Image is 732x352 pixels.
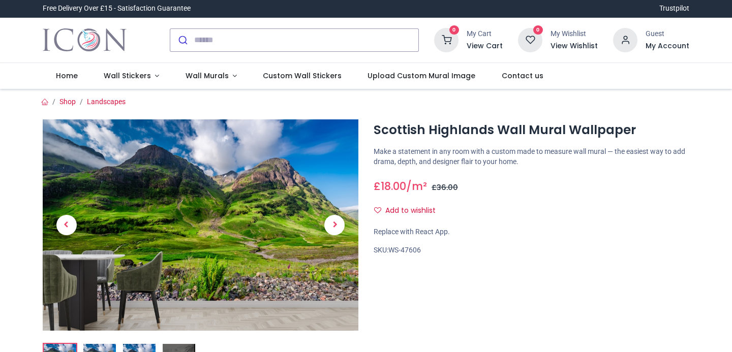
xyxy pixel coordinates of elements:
[374,202,444,219] button: Add to wishlistAdd to wishlist
[59,98,76,106] a: Shop
[533,25,543,35] sup: 0
[263,71,342,81] span: Custom Wall Stickers
[43,4,191,14] div: Free Delivery Over £15 - Satisfaction Guarantee
[502,71,543,81] span: Contact us
[406,179,427,194] span: /m²
[551,41,598,51] a: View Wishlist
[432,182,458,193] span: £
[186,71,229,81] span: Wall Murals
[659,4,689,14] a: Trustpilot
[374,179,406,194] span: £
[551,29,598,39] div: My Wishlist
[467,29,503,39] div: My Cart
[449,25,459,35] sup: 0
[381,179,406,194] span: 18.00
[374,227,689,237] div: Replace with React App.
[368,71,475,81] span: Upload Custom Mural Image
[87,98,126,106] a: Landscapes
[43,26,127,54] a: Logo of Icon Wall Stickers
[172,63,250,89] a: Wall Murals
[324,215,345,235] span: Next
[43,26,127,54] img: Icon Wall Stickers
[374,207,381,214] i: Add to wishlist
[170,29,194,51] button: Submit
[646,41,689,51] a: My Account
[104,71,151,81] span: Wall Stickers
[518,35,542,43] a: 0
[43,151,90,299] a: Previous
[437,182,458,193] span: 36.00
[374,245,689,255] div: SKU:
[388,246,421,254] span: WS-47606
[374,121,689,139] h1: Scottish Highlands Wall Mural Wallpaper
[43,119,358,331] img: Scottish Highlands Wall Mural Wallpaper
[467,41,503,51] a: View Cart
[56,71,78,81] span: Home
[646,29,689,39] div: Guest
[374,147,689,167] p: Make a statement in any room with a custom made to measure wall mural — the easiest way to add dr...
[311,151,358,299] a: Next
[56,215,77,235] span: Previous
[434,35,459,43] a: 0
[90,63,172,89] a: Wall Stickers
